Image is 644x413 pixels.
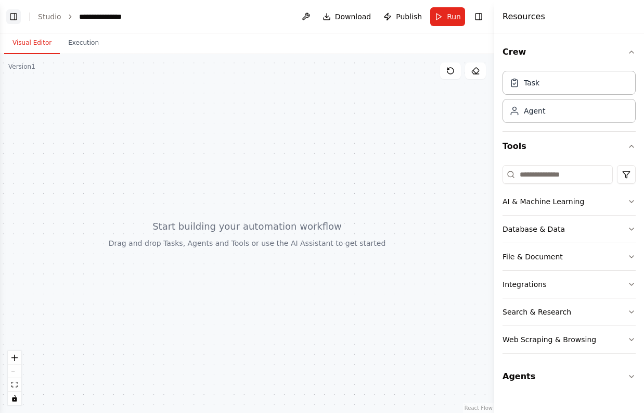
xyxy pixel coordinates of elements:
button: Show left sidebar [6,9,21,24]
button: Execution [60,32,107,54]
button: Agents [503,362,636,391]
div: AI & Machine Learning [503,196,584,207]
button: toggle interactivity [8,392,21,405]
div: Task [524,78,539,88]
button: Download [318,7,376,26]
button: Web Scraping & Browsing [503,326,636,353]
div: Search & Research [503,307,571,317]
button: zoom out [8,365,21,378]
div: Tools [503,161,636,362]
div: Crew [503,67,636,131]
div: Integrations [503,279,546,290]
button: Visual Editor [4,32,60,54]
div: React Flow controls [8,351,21,405]
a: React Flow attribution [465,405,493,411]
div: File & Document [503,252,563,262]
div: Agent [524,106,545,116]
button: File & Document [503,243,636,270]
nav: breadcrumb [38,11,133,22]
button: zoom in [8,351,21,365]
h4: Resources [503,10,545,23]
button: AI & Machine Learning [503,188,636,215]
a: Studio [38,12,61,21]
span: Publish [396,11,422,22]
button: Crew [503,37,636,67]
button: Hide right sidebar [471,9,486,24]
button: Run [430,7,465,26]
button: Publish [379,7,426,26]
div: Web Scraping & Browsing [503,334,596,345]
button: Search & Research [503,298,636,326]
div: Version 1 [8,62,35,71]
span: Run [447,11,461,22]
button: fit view [8,378,21,392]
button: Integrations [503,271,636,298]
button: Tools [503,132,636,161]
div: Database & Data [503,224,565,234]
button: Database & Data [503,216,636,243]
span: Download [335,11,371,22]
